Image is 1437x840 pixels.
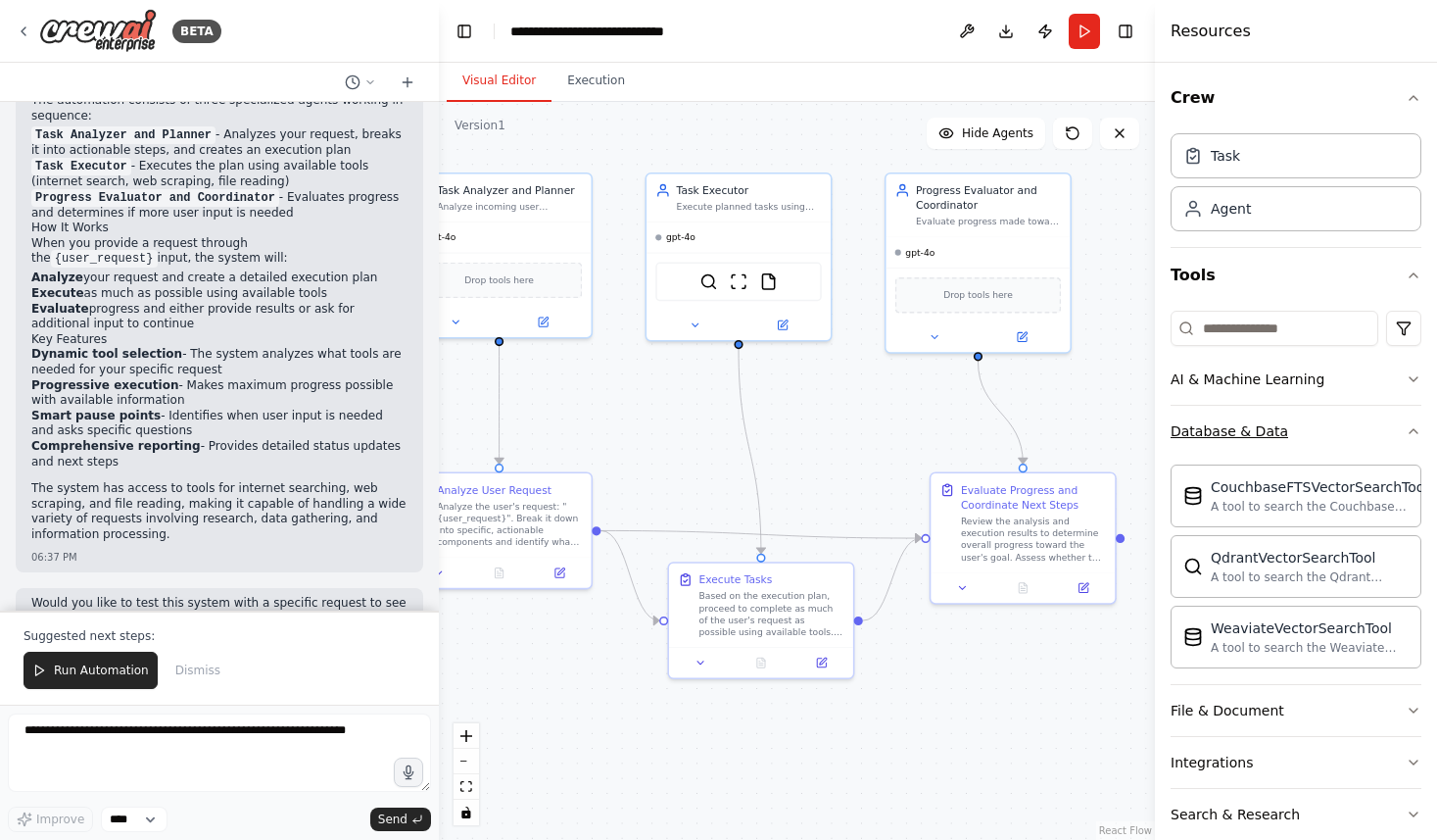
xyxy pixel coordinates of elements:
span: Dismiss [175,663,220,678]
button: Open in side panel [795,654,846,671]
strong: Execute [31,286,84,300]
button: No output available [467,564,531,581]
div: Analyze the user's request: "{user_request}". Break it down into specific, actionable components ... [437,500,582,548]
div: Agent [1211,199,1251,219]
button: Run Automation [24,652,158,689]
button: Database & Data [1171,406,1421,457]
li: - Makes maximum progress possible with available information [31,378,407,409]
span: Hide Agents [962,125,1033,141]
img: QdrantVectorSearchTool [1183,557,1203,576]
div: Task ExecutorExecute planned tasks using available tools, gather information, process data, and m... [646,173,833,342]
g: Edge from c4a650c4-d040-4fb6-bd4f-ad8a8358d732 to f2d50eff-cea4-48e5-ba91-643fb4705fd5 [971,361,1030,464]
button: Execution [551,61,641,102]
span: gpt-4o [905,247,934,259]
g: Edge from 3ac13c8a-1d54-4091-9fdd-7963f8587f9a to f2d50eff-cea4-48e5-ba91-643fb4705fd5 [600,523,921,546]
li: progress and either provide results or ask for additional input to continue [31,302,407,332]
li: your request and create a detailed execution plan [31,271,407,286]
li: - The system analyzes what tools are needed for your specific request [31,347,407,377]
code: Task Executor [31,158,131,175]
img: ScrapeWebsiteTool [730,272,747,290]
button: Switch to previous chat [337,71,384,94]
div: Analyze User Request [437,482,551,497]
img: CouchbaseFTSVectorSearchTool [1183,486,1203,506]
button: Hide Agents [927,118,1045,149]
strong: Progressive execution [31,378,178,392]
g: Edge from 15672807-30a7-4600-889f-bb0a98762240 to bd3827ea-5d7e-4961-83b7-09c0e13a2e5a [731,349,768,554]
strong: Analyze [31,271,83,284]
span: Drop tools here [464,272,534,287]
button: Improve [8,807,93,832]
div: A tool to search the Weaviate database for relevant information on internal documents. [1211,640,1409,656]
nav: breadcrumb [510,22,731,41]
div: Task Analyzer and Planner [437,183,582,198]
p: Would you like to test this system with a specific request to see how it handles task analysis an... [31,596,407,626]
button: zoom out [454,749,479,774]
code: Progress Evaluator and Coordinator [31,189,279,207]
h2: How It Works [31,221,407,236]
button: Visual Editor [447,61,551,102]
img: FileReadTool [759,272,777,290]
div: Analyze incoming user requests, break them down into actionable steps, identify required tools an... [437,201,582,213]
p: The automation consists of three specialized agents working in sequence: [31,93,407,124]
div: AI & Machine Learning [1171,370,1324,389]
strong: Dynamic tool selection [31,347,182,361]
div: WeaviateVectorSearchTool [1211,618,1409,638]
div: Evaluate Progress and Coordinate Next StepsReview the analysis and execution results to determine... [930,471,1117,604]
li: - Identifies when user input is needed and asks specific questions [31,409,407,439]
div: File & Document [1171,701,1284,720]
span: gpt-4o [426,231,455,243]
button: Hide right sidebar [1112,18,1139,45]
code: {user_request} [51,250,158,268]
div: Crew [1171,125,1421,247]
a: React Flow attribution [1099,825,1152,836]
span: Drop tools here [943,288,1013,303]
div: Task Analyzer and PlannerAnalyze incoming user requests, break them down into actionable steps, i... [406,173,593,339]
button: File & Document [1171,685,1421,736]
g: Edge from ece47b14-d127-41fb-9569-3701458a4041 to 3ac13c8a-1d54-4091-9fdd-7963f8587f9a [492,346,506,464]
div: Evaluate progress made toward the user's goal, determine if additional user input is required, co... [916,216,1061,227]
button: Open in side panel [741,317,825,334]
div: Database & Data [1171,457,1421,684]
div: 06:37 PM [31,550,407,565]
div: Task Executor [677,183,822,198]
p: The system has access to tools for internet searching, web scraping, and file reading, making it ... [31,481,407,542]
button: Integrations [1171,737,1421,788]
button: zoom in [454,723,479,749]
p: Suggested next steps: [24,628,415,644]
g: Edge from bd3827ea-5d7e-4961-83b7-09c0e13a2e5a to f2d50eff-cea4-48e5-ba91-643fb4705fd5 [863,530,922,627]
code: Task Analyzer and Planner [31,126,216,144]
button: Open in side panel [534,564,585,581]
img: Logo [39,9,157,53]
div: Review the analysis and execution results to determine overall progress toward the user's goal. A... [961,516,1106,564]
span: Send [378,812,407,827]
span: gpt-4o [666,231,695,243]
div: Analyze User RequestAnalyze the user's request: "{user_request}". Break it down into specific, ac... [406,471,593,589]
h2: Key Features [31,332,407,348]
button: No output available [730,654,793,671]
button: Dismiss [166,652,230,689]
div: A tool to search the Qdrant database for relevant information on internal documents. [1211,569,1409,585]
div: React Flow controls [454,723,479,825]
span: Improve [36,812,84,827]
button: Search & Research [1171,789,1421,840]
button: Start a new chat [392,71,423,94]
button: fit view [454,774,479,800]
button: AI & Machine Learning [1171,354,1421,405]
div: Execute Tasks [699,572,773,587]
span: Run Automation [54,663,149,678]
div: Task [1211,146,1240,166]
li: - Executes the plan using available tools (internet search, web scraping, file reading) [31,159,407,190]
img: WeaviateVectorSearchTool [1183,627,1203,647]
div: A tool to search the Couchbase database for relevant information on internal documents. [1211,499,1428,515]
div: BETA [172,20,221,43]
p: When you provide a request through the input, the system will: [31,236,407,268]
button: Send [370,808,431,831]
div: Evaluate Progress and Coordinate Next Steps [961,482,1106,513]
button: No output available [991,579,1055,597]
li: - Evaluates progress and determines if more user input is needed [31,190,407,222]
div: QdrantVectorSearchTool [1211,548,1409,568]
li: - Analyzes your request, breaks it into actionable steps, and creates an execution plan [31,127,407,159]
h4: Resources [1171,20,1251,43]
button: toggle interactivity [454,800,479,825]
div: Execute TasksBased on the execution plan, proceed to complete as much of the user's request as po... [667,562,854,679]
